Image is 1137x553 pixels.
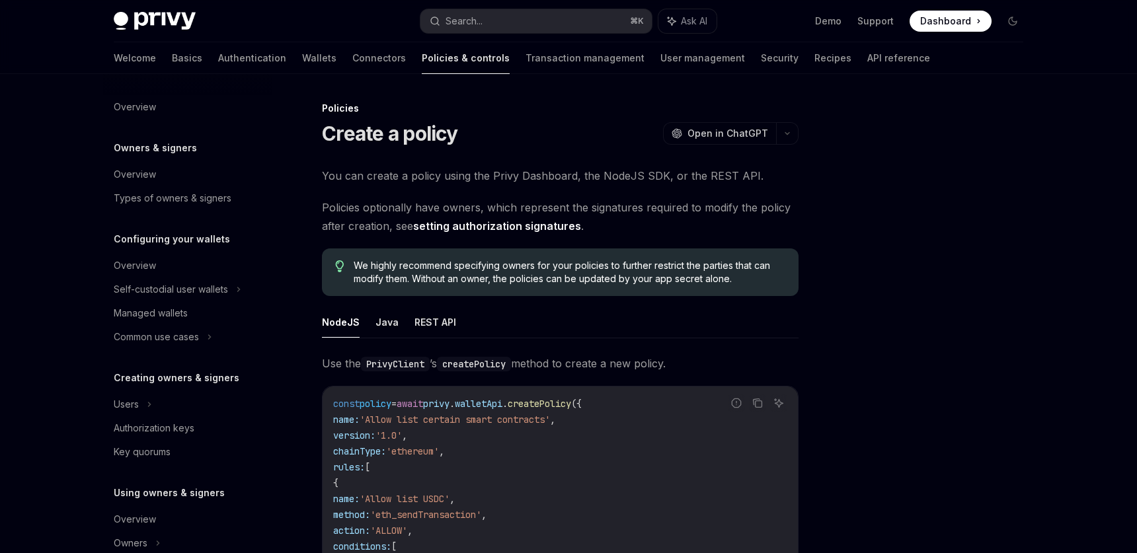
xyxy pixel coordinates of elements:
[172,42,202,74] a: Basics
[681,15,707,28] span: Ask AI
[867,42,930,74] a: API reference
[502,398,508,410] span: .
[333,540,391,552] span: conditions:
[333,509,370,521] span: method:
[397,398,423,410] span: await
[422,42,510,74] a: Policies & controls
[114,99,156,115] div: Overview
[420,9,652,33] button: Search...⌘K
[322,198,799,235] span: Policies optionally have owners, which represent the signatures required to modify the policy aft...
[407,525,412,536] span: ,
[114,396,139,412] div: Users
[103,507,272,531] a: Overview
[333,429,375,441] span: version:
[481,509,487,521] span: ,
[103,95,272,119] a: Overview
[114,140,197,156] h5: Owners & signers
[815,15,842,28] a: Demo
[333,461,365,473] span: rules:
[333,493,360,505] span: name:
[450,493,455,505] span: ,
[218,42,286,74] a: Authentication
[114,420,194,436] div: Authorization keys
[302,42,336,74] a: Wallets
[114,444,171,460] div: Key quorums
[103,186,272,210] a: Types of owners & signers
[770,394,787,412] button: Ask AI
[114,305,188,321] div: Managed wallets
[455,398,502,410] span: walletApi
[571,398,582,410] span: ({
[322,102,799,115] div: Policies
[114,370,239,386] h5: Creating owners & signers
[687,127,768,140] span: Open in ChatGPT
[660,42,745,74] a: User management
[728,394,745,412] button: Report incorrect code
[335,260,344,272] svg: Tip
[375,307,399,338] button: Java
[413,219,581,233] a: setting authorization signatures
[322,166,799,185] span: You can create a policy using the Privy Dashboard, the NodeJS SDK, or the REST API.
[322,122,457,145] h1: Create a policy
[333,477,338,489] span: {
[526,42,645,74] a: Transaction management
[114,166,156,182] div: Overview
[365,461,370,473] span: [
[103,440,272,464] a: Key quorums
[1002,11,1023,32] button: Toggle dark mode
[103,254,272,277] a: Overview
[333,525,370,536] span: action:
[920,15,971,28] span: Dashboard
[386,445,439,457] span: 'ethereum'
[761,42,799,74] a: Security
[439,445,444,457] span: ,
[333,414,360,425] span: name:
[322,354,799,373] span: Use the ’s method to create a new policy.
[508,398,571,410] span: createPolicy
[437,357,511,371] code: createPolicy
[360,414,550,425] span: 'Allow list certain smart contracts'
[658,9,717,33] button: Ask AI
[114,485,225,501] h5: Using owners & signers
[354,259,785,285] span: We highly recommend specifying owners for your policies to further restrict the parties that can ...
[391,540,397,552] span: [
[391,398,397,410] span: =
[630,16,644,26] span: ⌘ K
[333,398,360,410] span: const
[450,398,455,410] span: .
[361,357,430,371] code: PrivyClient
[910,11,992,32] a: Dashboard
[375,429,402,441] span: '1.0'
[103,163,272,186] a: Overview
[114,329,199,345] div: Common use cases
[663,122,776,145] button: Open in ChatGPT
[114,190,231,206] div: Types of owners & signers
[114,231,230,247] h5: Configuring your wallets
[352,42,406,74] a: Connectors
[414,307,456,338] button: REST API
[114,42,156,74] a: Welcome
[114,535,147,551] div: Owners
[370,525,407,536] span: 'ALLOW'
[333,445,386,457] span: chainType:
[550,414,555,425] span: ,
[114,511,156,527] div: Overview
[103,301,272,325] a: Managed wallets
[857,15,894,28] a: Support
[402,429,407,441] span: ,
[322,307,360,338] button: NodeJS
[446,13,483,29] div: Search...
[749,394,766,412] button: Copy the contents from the code block
[360,398,391,410] span: policy
[114,281,228,297] div: Self-custodial user wallets
[423,398,450,410] span: privy
[814,42,851,74] a: Recipes
[360,493,450,505] span: 'Allow list USDC'
[114,12,196,30] img: dark logo
[103,416,272,440] a: Authorization keys
[370,509,481,521] span: 'eth_sendTransaction'
[114,258,156,274] div: Overview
